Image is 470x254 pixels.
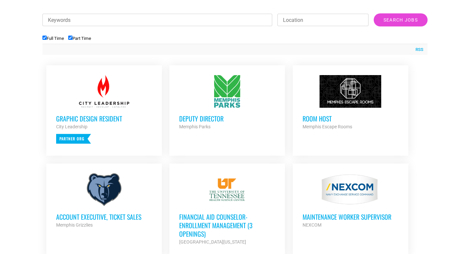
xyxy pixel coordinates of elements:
[42,14,272,26] input: Keywords
[56,114,152,123] h3: Graphic Design Resident
[179,213,275,238] h3: Financial Aid Counselor-Enrollment Management (3 Openings)
[68,36,72,40] input: Part Time
[56,222,93,228] strong: Memphis Grizzlies
[42,36,64,41] label: Full Time
[277,14,368,26] input: Location
[303,213,399,221] h3: MAINTENANCE WORKER SUPERVISOR
[179,239,246,245] strong: [GEOGRAPHIC_DATA][US_STATE]
[179,114,275,123] h3: Deputy Director
[56,124,87,129] strong: City Leadership
[303,222,321,228] strong: NEXCOM
[293,65,408,140] a: Room Host Memphis Escape Rooms
[56,213,152,221] h3: Account Executive, Ticket Sales
[374,13,428,26] input: Search Jobs
[42,36,47,40] input: Full Time
[46,65,162,153] a: Graphic Design Resident City Leadership Partner Org
[303,124,352,129] strong: Memphis Escape Rooms
[68,36,91,41] label: Part Time
[412,46,423,53] a: RSS
[56,134,91,144] p: Partner Org
[46,164,162,239] a: Account Executive, Ticket Sales Memphis Grizzlies
[293,164,408,239] a: MAINTENANCE WORKER SUPERVISOR NEXCOM
[179,124,211,129] strong: Memphis Parks
[303,114,399,123] h3: Room Host
[169,65,285,140] a: Deputy Director Memphis Parks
